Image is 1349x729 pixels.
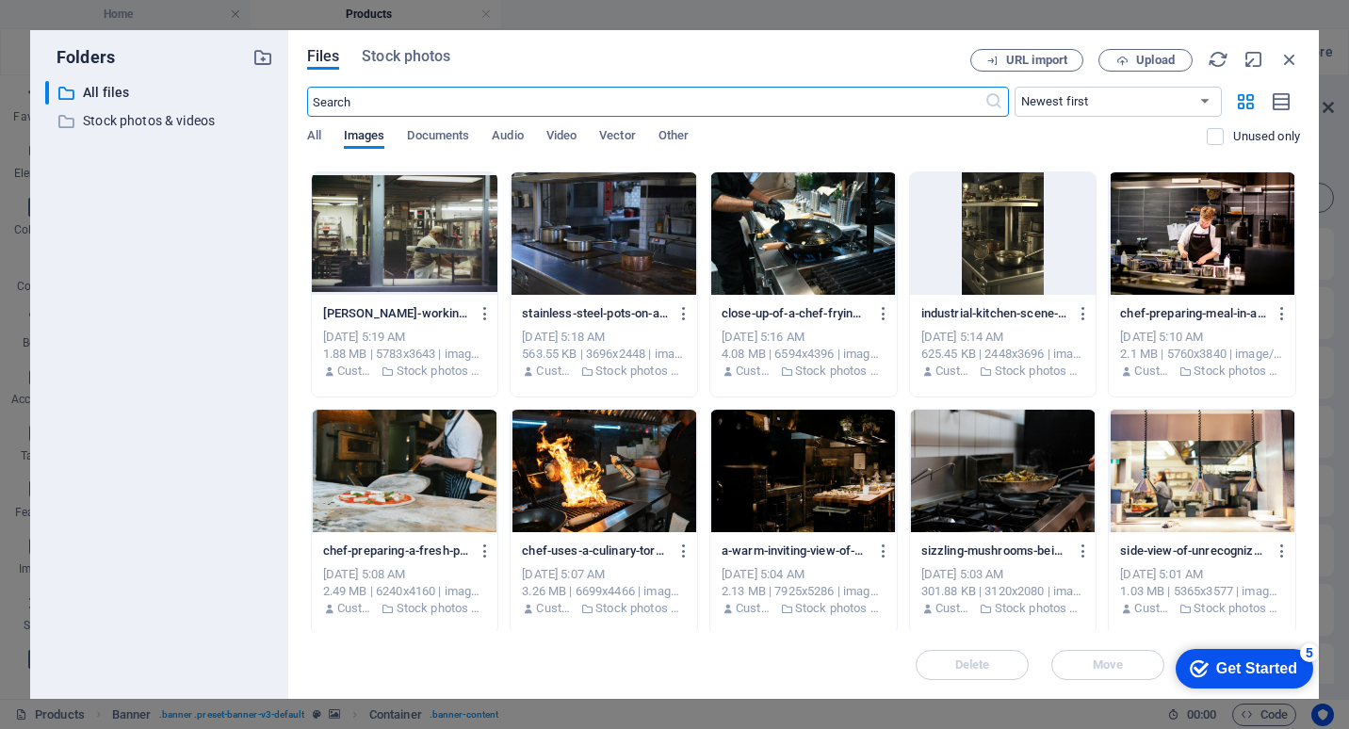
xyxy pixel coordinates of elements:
[337,600,377,617] p: Customer
[15,9,153,49] div: Get Started 5 items remaining, 0% complete
[323,305,469,322] p: baker-working-with-dough-in-a-commercial-bakery-kitchen-viewed-through-a-glass-window-fpEcuevlle0...
[921,363,1085,380] div: By: Customer | Folder: Stock photos & videos
[722,346,886,363] div: 4.08 MB | 6594x4396 | image/jpeg
[323,346,487,363] div: 1.88 MB | 5783x3643 | image/jpeg
[522,543,668,559] p: chef-uses-a-culinary-torch-to-ignite-a-flaming-grill-indoors-showcasing-dynamic-cooking-wKeKEVBmp...
[45,109,273,133] div: Stock photos & videos
[522,363,686,380] div: By: Customer | Folder: Stock photos & videos
[307,45,340,68] span: Files
[795,363,886,380] p: Stock photos & videos
[1098,49,1193,72] button: Upload
[1134,363,1174,380] p: Customer
[1208,49,1228,70] i: Reload
[921,305,1067,322] p: industrial-kitchen-scene-with-pots-and-a-fryer-on-a-stainless-steel-stove-oLjn0OVYUWOgxYC7a0vJ6A....
[921,566,1085,583] div: [DATE] 5:03 AM
[45,81,49,105] div: ​
[307,124,321,151] span: All
[722,305,868,322] p: close-up-of-a-chef-frying-with-a-pan-in-a-professional-kitchen-setting-wtjMTHQ1HaT9AjZaVLOxew.jpeg
[1006,55,1067,66] span: URL import
[397,363,487,380] p: Stock photos & videos
[83,110,238,132] p: Stock photos & videos
[407,124,469,151] span: Documents
[1120,566,1284,583] div: [DATE] 5:01 AM
[722,543,868,559] p: a-warm-inviting-view-of-a-professional-restaurant-kitchen-with-ingredients-ready-for-cooking-XpqB...
[722,600,886,617] div: By: Customer | Folder: Stock photos & videos
[1134,600,1174,617] p: Customer
[722,583,886,600] div: 2.13 MB | 7925x5286 | image/jpeg
[795,600,886,617] p: Stock photos & videos
[522,346,686,363] div: 563.55 KB | 3696x2448 | image/jpeg
[1120,346,1284,363] div: 2.1 MB | 5760x3840 | image/jpeg
[921,543,1067,559] p: sizzling-mushrooms-being-sauteed-in-a-pan-in-a-professional-kitchen-setting-highlighting-culinary...
[492,124,523,151] span: Audio
[323,583,487,600] div: 2.49 MB | 6240x4160 | image/jpeg
[1194,363,1284,380] p: Stock photos & videos
[935,600,975,617] p: Customer
[1120,363,1284,380] div: By: Customer | Folder: Stock photos & videos
[722,329,886,346] div: [DATE] 5:16 AM
[1243,49,1264,70] i: Minimize
[599,124,636,151] span: Vector
[56,21,137,38] div: Get Started
[139,4,158,23] div: 5
[1120,305,1266,322] p: chef-preparing-meal-in-a-modern-kitchen-with-various-cookware-HwCo_Ka5QNBNWusEtnmrmw.jpeg
[722,363,886,380] div: By: Customer | Folder: Stock photos & videos
[1136,55,1175,66] span: Upload
[522,600,686,617] div: By: Customer | Folder: Stock photos & videos
[970,49,1083,72] button: URL import
[522,583,686,600] div: 3.26 MB | 6699x4466 | image/jpeg
[536,600,576,617] p: Customer
[935,363,975,380] p: Customer
[1120,583,1284,600] div: 1.03 MB | 5365x3577 | image/jpeg
[722,566,886,583] div: [DATE] 5:04 AM
[1120,600,1284,617] div: By: Customer | Folder: Stock photos & videos
[323,600,487,617] div: By: Customer | Folder: Stock photos & videos
[522,329,686,346] div: [DATE] 5:18 AM
[595,363,686,380] p: Stock photos & videos
[83,82,238,104] p: All files
[546,124,577,151] span: Video
[45,45,115,70] p: Folders
[736,363,775,380] p: Customer
[344,124,385,151] span: Images
[1194,600,1284,617] p: Stock photos & videos
[323,543,469,559] p: chef-preparing-a-fresh-pizza-in-a-pizzeria-kitchen-with-traditional-oven-xJMU3yOWbGYO_UjpYDT0zw.jpeg
[921,346,1085,363] div: 625.45 KB | 2448x3696 | image/jpeg
[921,600,1085,617] div: By: Customer | Folder: Stock photos & videos
[921,329,1085,346] div: [DATE] 5:14 AM
[307,87,984,117] input: Search
[1279,49,1300,70] i: Close
[522,305,668,322] p: stainless-steel-pots-on-a-kitchen-counter-in-a-professional-restaurant-setting-AF1h9SLiBzsV9EL0Q0...
[995,363,1085,380] p: Stock photos & videos
[595,600,686,617] p: Stock photos & videos
[1233,128,1300,145] p: Displays only files that are not in use on the website. Files added during this session can still...
[995,600,1085,617] p: Stock photos & videos
[337,363,377,380] p: Customer
[323,329,487,346] div: [DATE] 5:19 AM
[522,566,686,583] div: [DATE] 5:07 AM
[323,566,487,583] div: [DATE] 5:08 AM
[736,600,775,617] p: Customer
[921,583,1085,600] div: 301.88 KB | 3120x2080 | image/jpeg
[536,363,576,380] p: Customer
[323,363,487,380] div: By: Customer | Folder: Stock photos & videos
[252,47,273,68] i: Create new folder
[658,124,689,151] span: Other
[1120,329,1284,346] div: [DATE] 5:10 AM
[362,45,450,68] span: Stock photos
[397,600,487,617] p: Stock photos & videos
[1120,543,1266,559] p: side-view-of-unrecognizable-female-chef-in-restaurant-kitchen-working-behind-counter-with-infrare...
[8,8,133,24] a: Skip to main content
